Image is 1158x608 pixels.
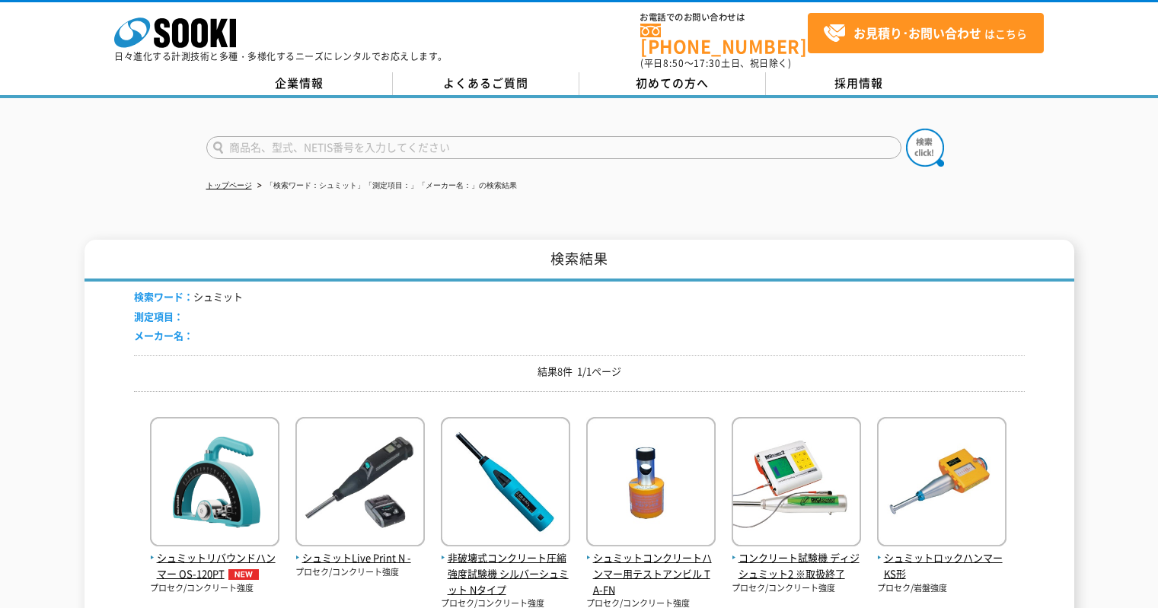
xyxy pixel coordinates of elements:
[134,364,1025,380] p: 結果8件 1/1ページ
[732,550,861,582] span: コンクリート試験機 ディジシュミット2 ※取扱終了
[766,72,952,95] a: 採用情報
[694,56,721,70] span: 17:30
[579,72,766,95] a: 初めての方へ
[114,52,448,61] p: 日々進化する計測技術と多種・多様化するニーズにレンタルでお応えします。
[295,566,425,579] p: プロセク/コンクリート強度
[732,582,861,595] p: プロセク/コンクリート強度
[877,582,1006,595] p: プロセク/岩盤強度
[254,178,517,194] li: 「検索ワード：シュミット」「測定項目：」「メーカー名：」の検索結果
[134,289,193,304] span: 検索ワード：
[441,417,570,550] img: シルバーシュミット Nタイプ
[586,417,716,550] img: TA-FN
[206,181,252,189] a: トップページ
[640,13,808,22] span: お電話でのお問い合わせは
[134,289,243,305] li: シュミット
[877,550,1006,582] span: シュミットロックハンマー KS形
[640,56,791,70] span: (平日 ～ 土日、祝日除く)
[441,534,570,597] a: 非破壊式コンクリート圧縮強度試験機 シルバーシュミット Nタイプ
[636,75,709,91] span: 初めての方へ
[295,417,425,550] img: -
[85,240,1074,282] h1: 検索結果
[393,72,579,95] a: よくあるご質問
[586,550,716,597] span: シュミットコンクリートハンマー用テストアンビル TA-FN
[877,534,1006,581] a: シュミットロックハンマー KS形
[808,13,1044,53] a: お見積り･お問い合わせはこちら
[732,534,861,581] a: コンクリート試験機 ディジシュミット2 ※取扱終了
[877,417,1006,550] img: KS形
[295,534,425,566] a: シュミットLive Print N -
[906,129,944,167] img: btn_search.png
[640,24,808,55] a: [PHONE_NUMBER]
[150,550,279,582] span: シュミットリバウンドハンマー OS-120PT
[134,328,193,342] span: メーカー名：
[150,534,279,581] a: シュミットリバウンドハンマー OS-120PTNEW
[663,56,684,70] span: 8:50
[206,136,901,159] input: 商品名、型式、NETIS番号を入力してください
[206,72,393,95] a: 企業情報
[225,569,263,580] img: NEW
[134,309,183,323] span: 測定項目：
[732,417,861,550] img: ディジシュミット2 ※取扱終了
[150,582,279,595] p: プロセク/コンクリート強度
[295,550,425,566] span: シュミットLive Print N -
[150,417,279,550] img: OS-120PT
[586,534,716,597] a: シュミットコンクリートハンマー用テストアンビル TA-FN
[823,22,1027,45] span: はこちら
[441,550,570,597] span: 非破壊式コンクリート圧縮強度試験機 シルバーシュミット Nタイプ
[853,24,981,42] strong: お見積り･お問い合わせ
